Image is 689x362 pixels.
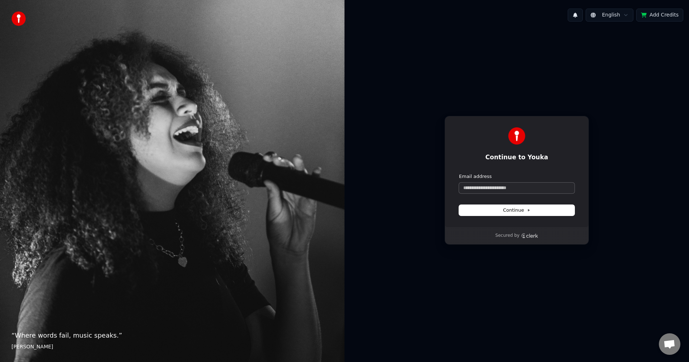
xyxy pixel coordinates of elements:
[11,11,26,26] img: youka
[508,127,525,145] img: Youka
[503,207,530,213] span: Continue
[11,343,333,351] footer: [PERSON_NAME]
[659,333,680,355] div: Open chat
[636,9,683,22] button: Add Credits
[495,233,519,239] p: Secured by
[521,233,538,238] a: Clerk logo
[459,153,575,162] h1: Continue to Youka
[11,330,333,340] p: “ Where words fail, music speaks. ”
[459,205,575,216] button: Continue
[459,173,492,180] label: Email address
